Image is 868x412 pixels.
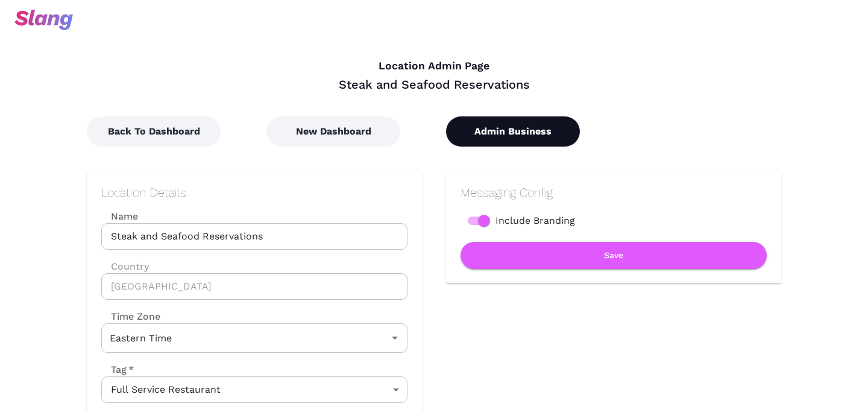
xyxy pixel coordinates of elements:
h2: Messaging Config [461,185,767,200]
label: Country [101,259,407,273]
a: New Dashboard [266,125,400,137]
h2: Location Details [101,185,407,200]
button: New Dashboard [266,116,400,147]
div: Full Service Restaurant [101,376,407,403]
label: Time Zone [101,309,407,323]
div: Steak and Seafood Reservations [87,77,781,92]
button: Back To Dashboard [87,116,221,147]
a: Back To Dashboard [87,125,221,137]
button: Admin Business [446,116,580,147]
a: Admin Business [446,125,580,137]
button: Open [386,329,403,346]
label: Tag [101,363,134,376]
span: Include Branding [495,214,575,228]
button: Save [461,242,767,269]
label: Name [101,209,407,223]
h4: Location Admin Page [87,60,781,73]
img: svg+xml;base64,PHN2ZyB3aWR0aD0iOTciIGhlaWdodD0iMzQiIHZpZXdCb3g9IjAgMCA5NyAzNCIgZmlsbD0ibm9uZSIgeG... [14,10,73,30]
